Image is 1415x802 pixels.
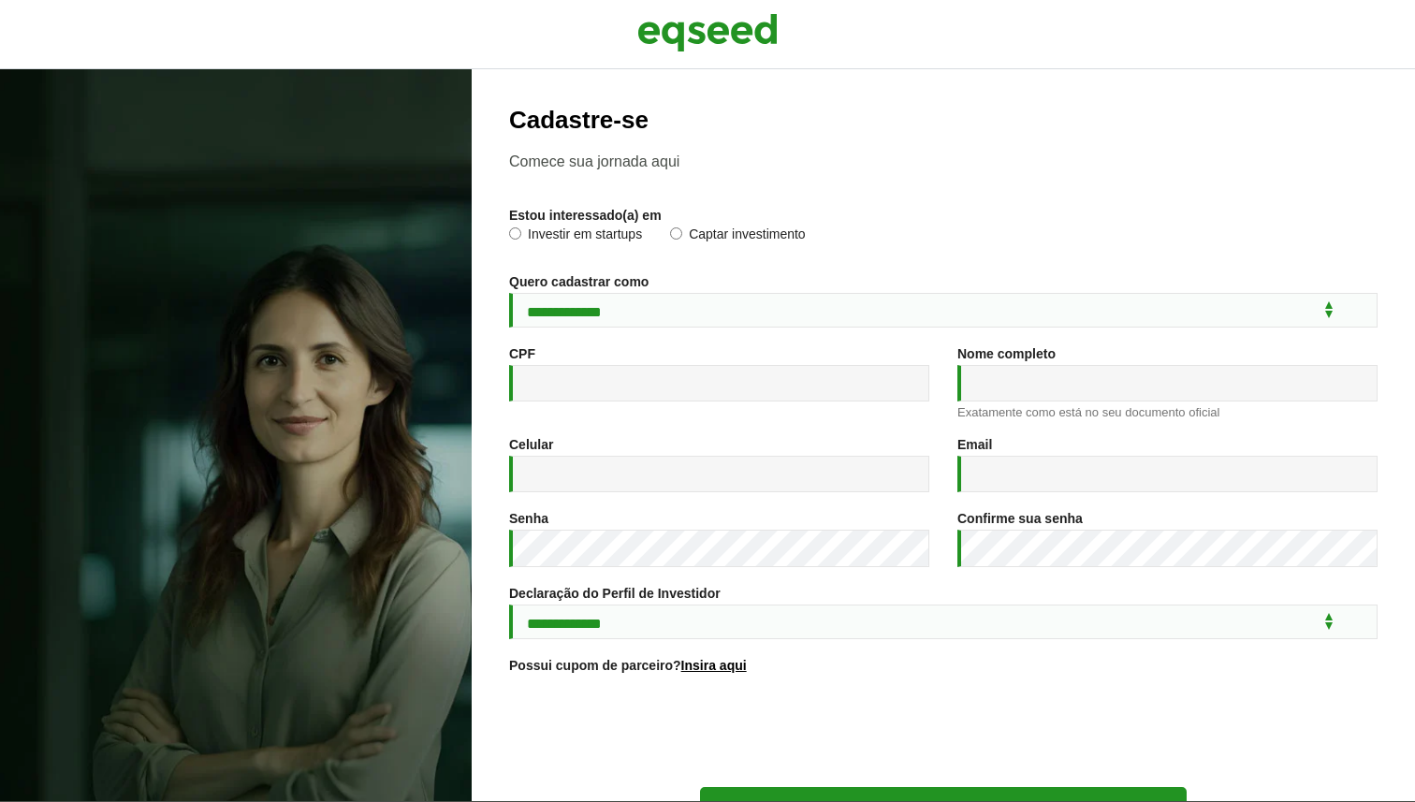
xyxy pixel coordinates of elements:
[509,512,548,525] label: Senha
[509,438,553,451] label: Celular
[509,275,649,288] label: Quero cadastrar como
[957,438,992,451] label: Email
[509,587,721,600] label: Declaração do Perfil de Investidor
[509,209,662,222] label: Estou interessado(a) em
[670,227,682,240] input: Captar investimento
[509,227,642,246] label: Investir em startups
[509,153,1378,170] p: Comece sua jornada aqui
[509,227,521,240] input: Investir em startups
[670,227,806,246] label: Captar investimento
[801,695,1086,768] iframe: reCAPTCHA
[681,659,747,672] a: Insira aqui
[509,347,535,360] label: CPF
[957,512,1083,525] label: Confirme sua senha
[509,659,747,672] label: Possui cupom de parceiro?
[957,347,1056,360] label: Nome completo
[957,406,1378,418] div: Exatamente como está no seu documento oficial
[637,9,778,56] img: EqSeed Logo
[509,107,1378,134] h2: Cadastre-se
